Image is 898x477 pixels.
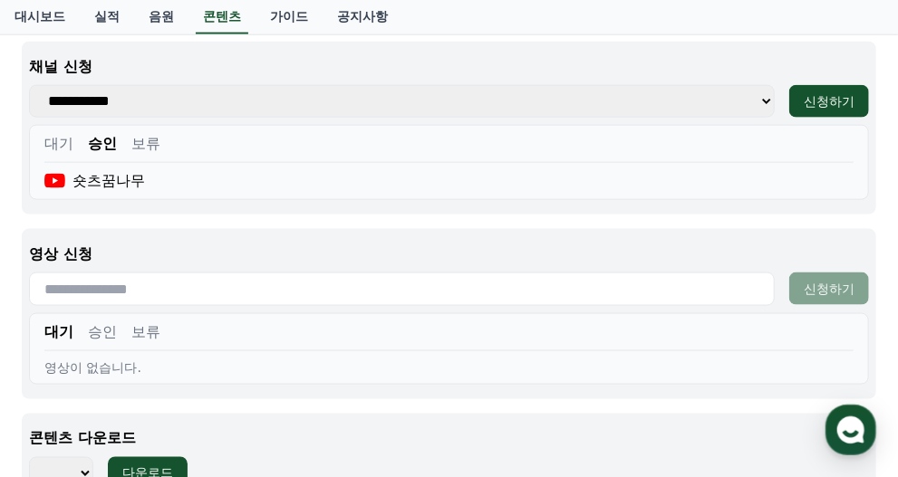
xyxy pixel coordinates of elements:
[88,321,117,343] button: 승인
[5,327,120,372] a: 홈
[131,321,160,343] button: 보류
[44,358,854,377] div: 영상이 없습니다.
[280,354,302,368] span: 설정
[44,321,73,343] button: 대기
[57,354,68,368] span: 홈
[88,133,117,155] button: 승인
[789,85,869,118] button: 신청하기
[166,355,188,369] span: 대화
[29,428,869,450] p: 콘텐츠 다운로드
[120,327,234,372] a: 대화
[29,56,869,78] p: 채널 신청
[804,280,855,298] div: 신청하기
[234,327,348,372] a: 설정
[29,243,869,265] p: 영상 신청
[44,133,73,155] button: 대기
[131,133,160,155] button: 보류
[804,92,855,110] div: 신청하기
[44,170,145,192] div: 숏츠꿈나무
[789,272,869,305] button: 신청하기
